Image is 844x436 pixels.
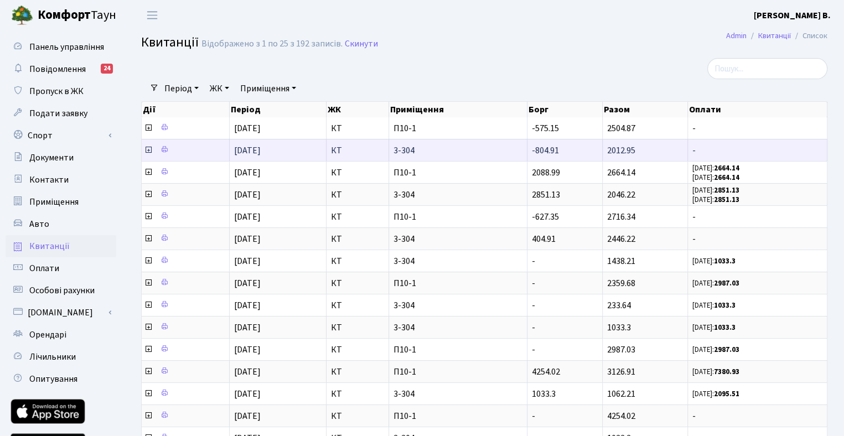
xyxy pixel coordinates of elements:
[234,189,261,201] span: [DATE]
[692,412,822,421] span: -
[714,345,739,355] b: 2987.03
[101,64,113,74] div: 24
[6,191,116,213] a: Приміщення
[29,373,77,385] span: Опитування
[607,167,635,179] span: 2664.14
[692,323,736,333] small: [DATE]:
[607,277,635,289] span: 2359.68
[234,167,261,179] span: [DATE]
[607,321,631,334] span: 1033.3
[714,367,739,377] b: 7380.93
[331,168,384,177] span: КТ
[393,412,522,421] span: П10-1
[29,262,59,274] span: Оплати
[6,257,116,279] a: Оплати
[29,174,69,186] span: Контакти
[532,122,559,134] span: -575.15
[393,279,522,288] span: П10-1
[692,235,822,243] span: -
[6,235,116,257] a: Квитанції
[692,185,739,195] small: [DATE]:
[234,233,261,245] span: [DATE]
[234,388,261,400] span: [DATE]
[710,24,844,48] nav: breadcrumb
[393,168,522,177] span: П10-1
[331,257,384,266] span: КТ
[6,279,116,302] a: Особові рахунки
[142,102,230,117] th: Дії
[389,102,527,117] th: Приміщення
[393,124,522,133] span: П10-1
[532,189,560,201] span: 2851.13
[714,389,739,399] b: 2095.51
[29,85,84,97] span: Пропуск в ЖК
[714,278,739,288] b: 2987.03
[205,79,234,98] a: ЖК
[201,39,343,49] div: Відображено з 1 по 25 з 192 записів.
[393,146,522,155] span: 3-304
[331,235,384,243] span: КТ
[692,300,736,310] small: [DATE]:
[331,190,384,199] span: КТ
[607,388,635,400] span: 1062.21
[331,212,384,221] span: КТ
[714,195,739,205] b: 2851.13
[607,122,635,134] span: 2504.87
[532,211,559,223] span: -627.35
[532,299,535,312] span: -
[791,30,827,42] li: Список
[6,102,116,124] a: Подати заявку
[160,79,203,98] a: Період
[726,30,747,41] a: Admin
[327,102,389,117] th: ЖК
[38,6,91,24] b: Комфорт
[688,102,827,117] th: Оплати
[532,321,535,334] span: -
[532,388,556,400] span: 1033.3
[758,30,791,41] a: Квитанції
[234,144,261,157] span: [DATE]
[532,255,535,267] span: -
[11,4,33,27] img: logo.png
[331,345,384,354] span: КТ
[29,284,95,297] span: Особові рахунки
[707,58,827,79] input: Пошук...
[331,367,384,376] span: КТ
[331,124,384,133] span: КТ
[607,410,635,422] span: 4254.02
[714,256,736,266] b: 1033.3
[692,124,822,133] span: -
[692,212,822,221] span: -
[331,323,384,332] span: КТ
[234,299,261,312] span: [DATE]
[29,240,70,252] span: Квитанції
[29,329,66,341] span: Орендарі
[141,33,199,52] span: Квитанції
[393,367,522,376] span: П10-1
[692,256,736,266] small: [DATE]:
[532,366,560,378] span: 4254.02
[532,277,535,289] span: -
[607,255,635,267] span: 1438.21
[714,163,739,173] b: 2664.14
[532,410,535,422] span: -
[234,211,261,223] span: [DATE]
[6,80,116,102] a: Пропуск в ЖК
[6,368,116,390] a: Опитування
[393,301,522,310] span: 3-304
[607,233,635,245] span: 2446.22
[532,233,556,245] span: 404.91
[714,185,739,195] b: 2851.13
[527,102,603,117] th: Борг
[714,173,739,183] b: 2664.14
[393,345,522,354] span: П10-1
[6,124,116,147] a: Спорт
[234,255,261,267] span: [DATE]
[393,190,522,199] span: 3-304
[6,302,116,324] a: [DOMAIN_NAME]
[6,147,116,169] a: Документи
[6,58,116,80] a: Повідомлення24
[331,279,384,288] span: КТ
[29,196,79,208] span: Приміщення
[230,102,327,117] th: Період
